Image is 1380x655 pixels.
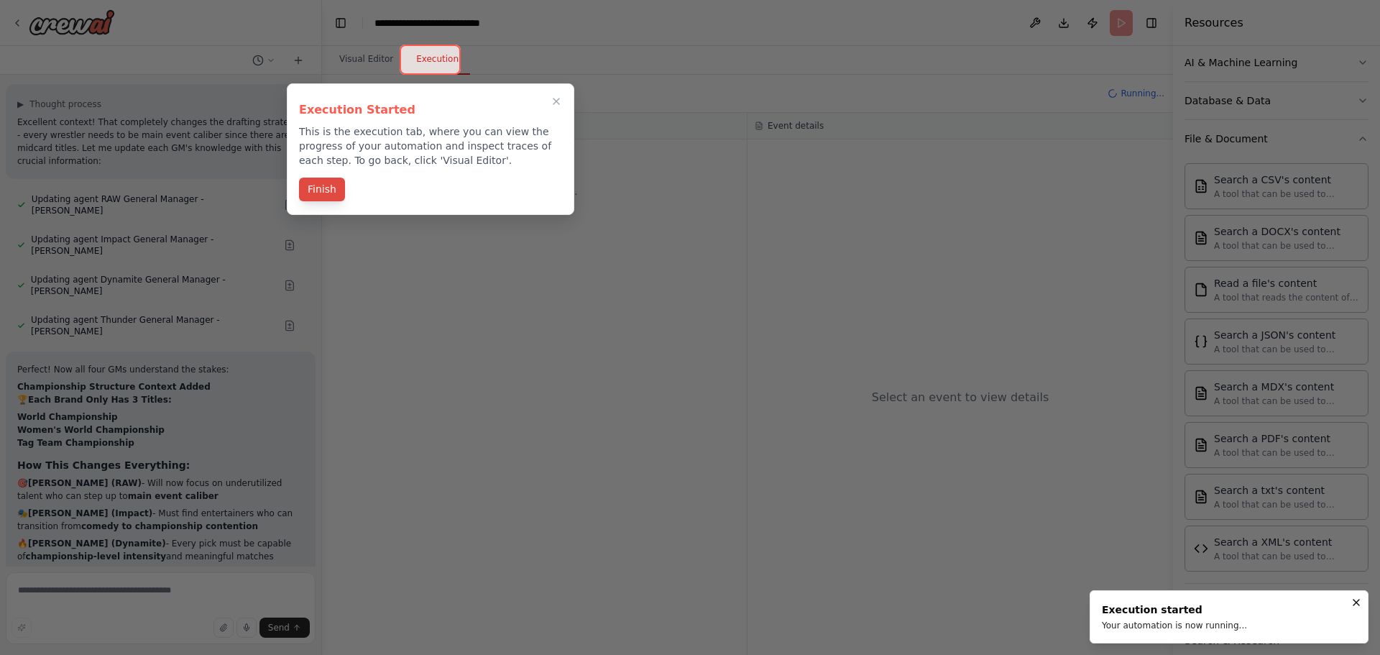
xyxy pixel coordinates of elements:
p: This is the execution tab, where you can view the progress of your automation and inspect traces ... [299,124,562,168]
div: Execution started [1102,603,1247,617]
h3: Execution Started [299,101,562,119]
button: Close walkthrough [548,93,565,110]
button: Hide left sidebar [331,13,351,33]
div: Your automation is now running... [1102,620,1247,631]
button: Finish [299,178,345,201]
